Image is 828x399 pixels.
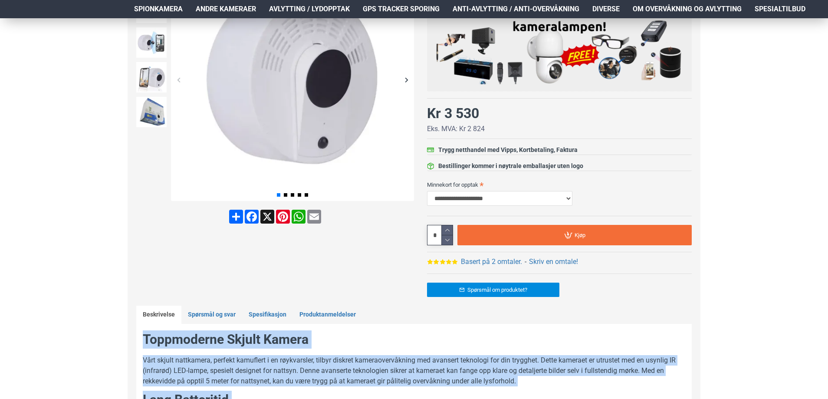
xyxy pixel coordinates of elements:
img: Kjøp 2 skjulte kameraer – Få med gratis kameralampe! [434,1,685,84]
img: tab_domain_overview_orange.svg [23,50,30,57]
div: Trygg netthandel med Vipps, Kortbetaling, Faktura [438,145,578,155]
img: Trådløst skjult nattkamera i røykvarsler med 2 års batteritid - SpyGadgets.no [136,27,167,58]
img: Trådløst skjult nattkamera i røykvarsler med 2 års batteritid - SpyGadgets.no [136,62,167,92]
a: Beskrivelse [136,306,181,324]
span: Go to slide 5 [305,193,308,197]
span: Kjøp [575,232,585,238]
span: Go to slide 4 [298,193,301,197]
span: GPS Tracker Sporing [363,4,440,14]
div: Kr 3 530 [427,103,479,124]
a: Spesifikasjon [242,306,293,324]
span: Anti-avlytting / Anti-overvåkning [453,4,579,14]
a: Email [306,210,322,224]
a: Facebook [244,210,260,224]
a: Spørsmål om produktet? [427,283,559,297]
img: Trådløst skjult nattkamera i røykvarsler med 2 års batteritid - SpyGadgets.no [136,97,167,127]
a: WhatsApp [291,210,306,224]
span: Go to slide 3 [291,193,294,197]
div: Next slide [399,72,414,87]
span: Spesialtilbud [755,4,805,14]
span: Go to slide 1 [277,193,280,197]
div: Domain Overview [33,51,78,57]
span: Diverse [592,4,620,14]
a: X [260,210,275,224]
span: Spionkamera [134,4,183,14]
h2: Toppmoderne Skjult Kamera [143,330,685,349]
img: logo_orange.svg [14,14,21,21]
img: tab_keywords_by_traffic_grey.svg [86,50,93,57]
div: Bestillinger kommer i nøytrale emballasjer uten logo [438,162,583,171]
a: Pinterest [275,210,291,224]
a: Produktanmeldelser [293,306,362,324]
b: - [525,257,526,266]
div: Previous slide [171,72,186,87]
a: Basert på 2 omtaler. [461,257,522,267]
a: Spørsmål og svar [181,306,242,324]
label: Minnekort for opptak [427,178,692,191]
div: Domain: [DOMAIN_NAME] [23,23,95,30]
a: Share [228,210,244,224]
div: Keywords by Traffic [96,51,146,57]
a: Skriv en omtale! [529,257,578,267]
span: Om overvåkning og avlytting [633,4,742,14]
span: Andre kameraer [196,4,256,14]
span: Avlytting / Lydopptak [269,4,350,14]
img: website_grey.svg [14,23,21,30]
div: v 4.0.25 [24,14,43,21]
span: Go to slide 2 [284,193,287,197]
p: Vårt skjult nattkamera, perfekt kamuflert i en røykvarsler, tilbyr diskret kameraovervåkning med ... [143,355,685,386]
